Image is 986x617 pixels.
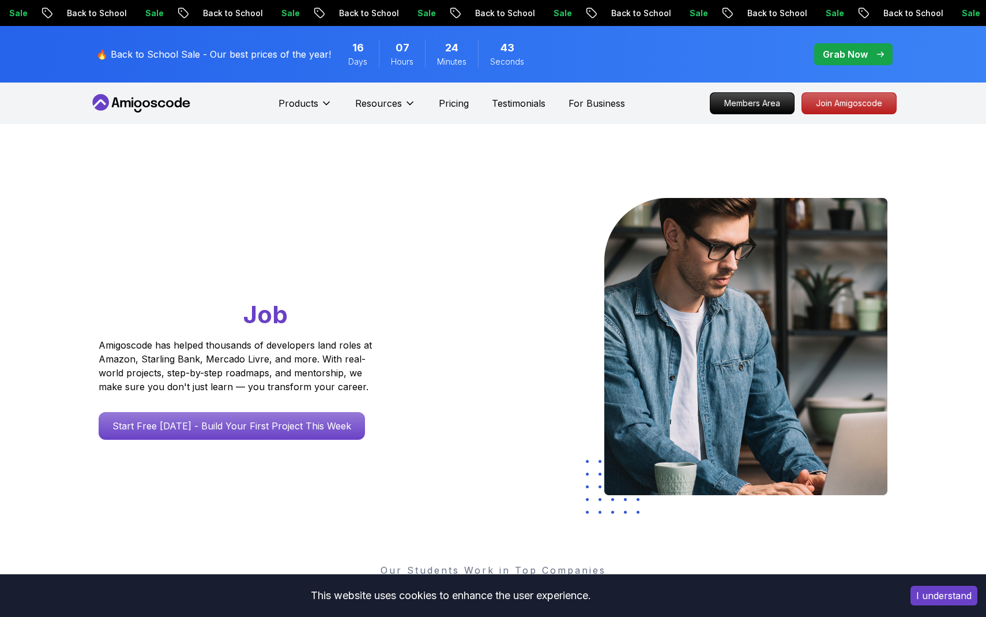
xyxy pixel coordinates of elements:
[355,96,402,110] p: Resources
[802,93,896,114] p: Join Amigoscode
[352,40,364,56] span: 16 Days
[279,96,318,110] p: Products
[437,56,466,68] span: Minutes
[99,563,887,577] p: Our Students Work in Top Companies
[396,40,409,56] span: 7 Hours
[710,92,795,114] a: Members Area
[801,92,897,114] a: Join Amigoscode
[811,8,848,19] p: Sale
[279,96,332,119] button: Products
[490,56,524,68] span: Seconds
[99,412,365,440] a: Start Free [DATE] - Build Your First Project This Week
[675,8,712,19] p: Sale
[99,338,375,394] p: Amigoscode has helped thousands of developers land roles at Amazon, Starling Bank, Mercado Livre,...
[355,96,416,119] button: Resources
[130,8,167,19] p: Sale
[9,583,893,608] div: This website uses cookies to enhance the user experience.
[188,8,266,19] p: Back to School
[460,8,539,19] p: Back to School
[947,8,984,19] p: Sale
[52,8,130,19] p: Back to School
[266,8,303,19] p: Sale
[910,586,977,605] button: Accept cookies
[391,56,413,68] span: Hours
[604,198,887,495] img: hero
[569,96,625,110] a: For Business
[402,8,439,19] p: Sale
[596,8,675,19] p: Back to School
[732,8,811,19] p: Back to School
[710,93,794,114] p: Members Area
[539,8,575,19] p: Sale
[96,47,331,61] p: 🔥 Back to School Sale - Our best prices of the year!
[492,96,545,110] a: Testimonials
[445,40,458,56] span: 24 Minutes
[99,198,416,331] h1: Go From Learning to Hired: Master Java, Spring Boot & Cloud Skills That Get You the
[243,300,288,329] span: Job
[500,40,514,56] span: 43 Seconds
[823,47,868,61] p: Grab Now
[324,8,402,19] p: Back to School
[439,96,469,110] a: Pricing
[868,8,947,19] p: Back to School
[348,56,367,68] span: Days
